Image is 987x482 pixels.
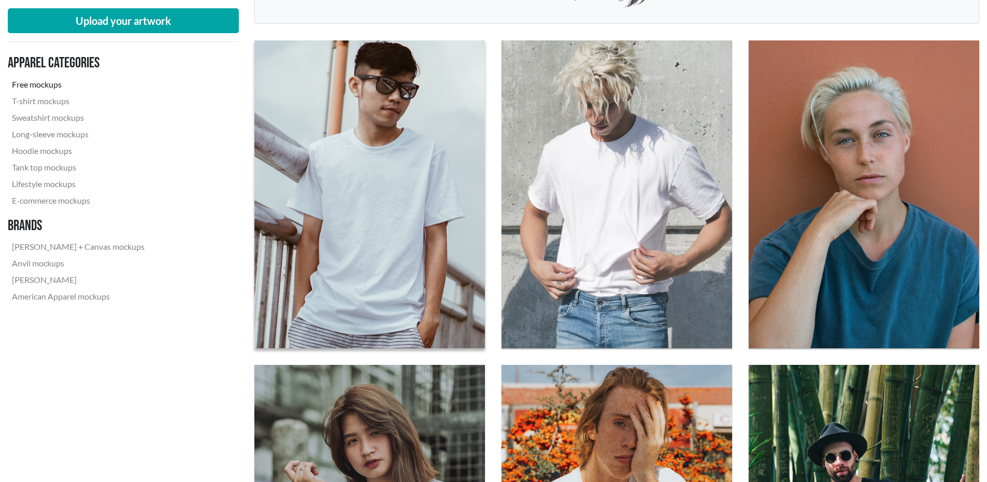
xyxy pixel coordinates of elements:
a: Tank top mockups [8,159,149,176]
h3: Brands [8,217,149,235]
a: [PERSON_NAME] + Canvas mockups [8,238,149,255]
a: American Apparel mockups [8,288,149,305]
a: Lifestyle mockups [8,176,149,192]
img: man with bleached hair wearing a white crew neck T-shirt in front of a concrete wall [502,40,732,348]
button: Upload your artwork [8,8,239,33]
h3: Apparel categories [8,54,149,72]
img: woman short bleached hair wearing a blue crew neck T-shirt in front of a terracotta wall [749,40,979,348]
a: T-shirt mockups [8,93,149,109]
a: E-commerce mockups [8,192,149,209]
img: man with sunglasses wearing a white crew neck T-shirt leaning against a railing [243,25,496,363]
a: Anvil mockups [8,255,149,272]
a: Free mockups [8,76,149,93]
a: man with sunglasses wearing a white crew neck T-shirt leaning against a railing [254,40,485,348]
a: Hoodie mockups [8,143,149,159]
a: [PERSON_NAME] [8,272,149,288]
a: Sweatshirt mockups [8,109,149,126]
a: Long-sleeve mockups [8,126,149,143]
